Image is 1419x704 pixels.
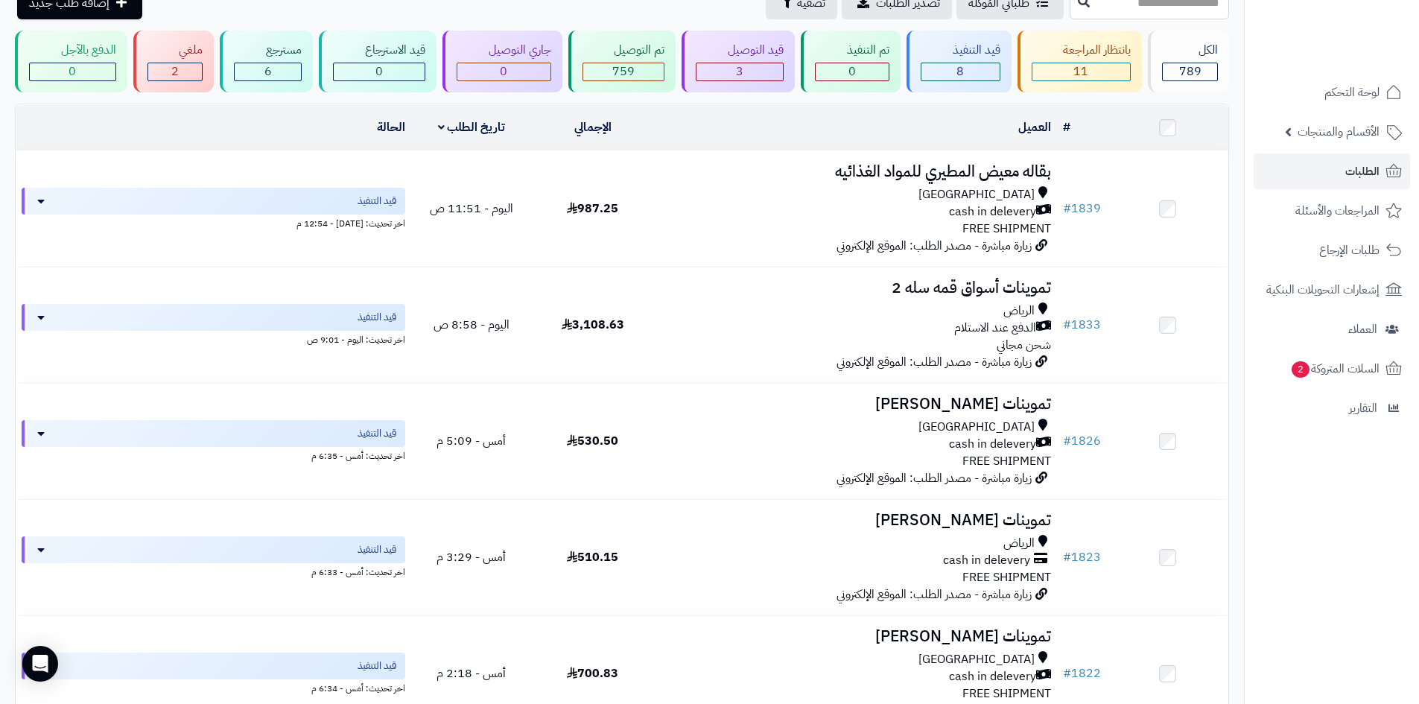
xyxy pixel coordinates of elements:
[316,31,439,92] a: قيد الاسترجاع 0
[1254,311,1410,347] a: العملاء
[147,42,203,59] div: ملغي
[1254,390,1410,426] a: التقارير
[30,63,115,80] div: 0
[171,63,179,80] span: 2
[12,31,130,92] a: الدفع بالآجل 0
[1063,200,1071,218] span: #
[1018,118,1051,136] a: العميل
[333,42,425,59] div: قيد الاسترجاع
[567,665,618,682] span: 700.83
[1349,398,1377,419] span: التقارير
[375,63,383,80] span: 0
[69,63,76,80] span: 0
[1063,118,1070,136] a: #
[22,646,58,682] div: Open Intercom Messenger
[567,432,618,450] span: 530.50
[918,186,1035,203] span: [GEOGRAPHIC_DATA]
[1063,200,1101,218] a: #1839
[1254,351,1410,387] a: السلات المتروكة2
[234,42,302,59] div: مسترجع
[438,118,506,136] a: تاريخ الطلب
[1254,74,1410,110] a: لوحة التحكم
[567,548,618,566] span: 510.15
[1073,63,1088,80] span: 11
[574,118,612,136] a: الإجمالي
[921,63,1000,80] div: 8
[918,651,1035,668] span: [GEOGRAPHIC_DATA]
[1003,535,1035,552] span: الرياض
[1063,316,1071,334] span: #
[798,31,904,92] a: تم التنفيذ 0
[949,436,1036,453] span: cash in delevery
[29,42,116,59] div: الدفع بالآجل
[659,279,1051,296] h3: تموينات أسواق قمه سله 2
[815,42,889,59] div: تم التنفيذ
[1319,240,1380,261] span: طلبات الإرجاع
[1015,31,1146,92] a: بانتظار المراجعة 11
[837,237,1032,255] span: زيارة مباشرة - مصدر الطلب: الموقع الإلكتروني
[1295,200,1380,221] span: المراجعات والأسئلة
[837,353,1032,371] span: زيارة مباشرة - مصدر الطلب: الموقع الإلكتروني
[500,63,507,80] span: 0
[1063,665,1101,682] a: #1822
[1266,279,1380,300] span: إشعارات التحويلات البنكية
[736,63,743,80] span: 3
[659,396,1051,413] h3: تموينات [PERSON_NAME]
[659,628,1051,645] h3: تموينات [PERSON_NAME]
[1254,193,1410,229] a: المراجعات والأسئلة
[1032,63,1131,80] div: 11
[567,200,618,218] span: 987.25
[1254,153,1410,189] a: الطلبات
[358,194,396,209] span: قيد التنفيذ
[1003,302,1035,320] span: الرياض
[565,31,679,92] a: تم التوصيل 759
[358,310,396,325] span: قيد التنفيذ
[22,215,405,230] div: اخر تحديث: [DATE] - 12:54 م
[696,63,783,80] div: 3
[956,63,964,80] span: 8
[837,586,1032,603] span: زيارة مباشرة - مصدر الطلب: الموقع الإلكتروني
[1179,63,1201,80] span: 789
[848,63,856,80] span: 0
[962,568,1051,586] span: FREE SHIPMENT
[921,42,1000,59] div: قيد التنفيذ
[1162,42,1218,59] div: الكل
[1063,548,1071,566] span: #
[962,220,1051,238] span: FREE SHIPMENT
[1345,161,1380,182] span: الطلبات
[943,552,1030,569] span: cash in delevery
[22,563,405,579] div: اخر تحديث: أمس - 6:33 م
[434,316,509,334] span: اليوم - 8:58 ص
[22,679,405,695] div: اخر تحديث: أمس - 6:34 م
[1254,272,1410,308] a: إشعارات التحويلات البنكية
[582,42,665,59] div: تم التوصيل
[1318,39,1405,71] img: logo-2.png
[562,316,624,334] span: 3,108.63
[1063,432,1101,450] a: #1826
[1324,82,1380,103] span: لوحة التحكم
[334,63,425,80] div: 0
[962,685,1051,703] span: FREE SHIPMENT
[837,469,1032,487] span: زيارة مباشرة - مصدر الطلب: الموقع الإلكتروني
[1063,316,1101,334] a: #1833
[358,426,396,441] span: قيد التنفيذ
[962,452,1051,470] span: FREE SHIPMENT
[130,31,218,92] a: ملغي 2
[437,665,506,682] span: أمس - 2:18 م
[1348,319,1377,340] span: العملاء
[1063,548,1101,566] a: #1823
[358,659,396,673] span: قيد التنفيذ
[918,419,1035,436] span: [GEOGRAPHIC_DATA]
[949,203,1036,221] span: cash in delevery
[217,31,316,92] a: مسترجع 6
[457,42,551,59] div: جاري التوصيل
[1290,358,1380,379] span: السلات المتروكة
[696,42,784,59] div: قيد التوصيل
[148,63,203,80] div: 2
[816,63,889,80] div: 0
[235,63,301,80] div: 6
[22,447,405,463] div: اخر تحديث: أمس - 6:35 م
[997,336,1051,354] span: شحن مجاني
[264,63,272,80] span: 6
[583,63,664,80] div: 759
